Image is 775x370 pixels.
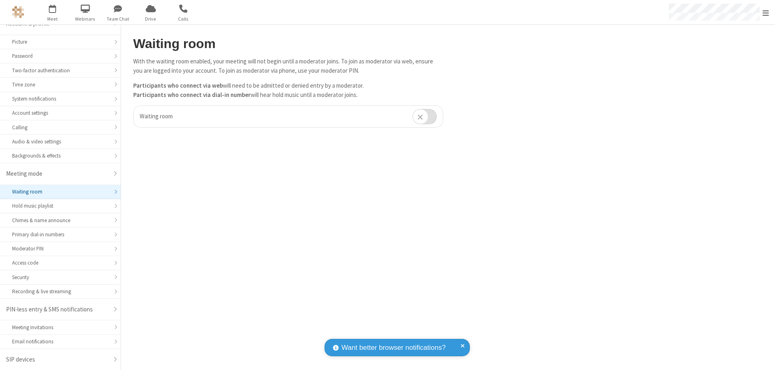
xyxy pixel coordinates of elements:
div: Security [12,273,109,281]
iframe: Chat [755,349,769,364]
div: Waiting room [12,188,109,196]
div: Hold music playlist [12,202,109,210]
p: will need to be admitted or denied entry by a moderator. will hear hold music until a moderator j... [133,81,443,99]
div: Access code [12,259,109,267]
b: Participants who connect via web [133,82,223,89]
span: Team Chat [103,15,133,23]
div: Account settings [12,109,109,117]
span: Webinars [70,15,101,23]
p: With the waiting room enabled, your meeting will not begin until a moderator joins. To join as mo... [133,57,443,75]
div: Email notifications [12,338,109,345]
div: Calling [12,124,109,131]
b: Participants who connect via dial-in number [133,91,251,99]
span: Drive [136,15,166,23]
span: Calls [168,15,199,23]
div: System notifications [12,95,109,103]
h2: Waiting room [133,37,443,51]
div: Time zone [12,81,109,88]
div: SIP devices [6,355,109,364]
div: Meeting Invitations [12,324,109,331]
div: Picture [12,38,109,46]
div: Meeting mode [6,169,109,179]
div: Chimes & name announce [12,217,109,224]
div: Recording & live streaming [12,288,109,295]
div: Audio & video settings [12,138,109,145]
span: Meet [38,15,68,23]
div: PIN-less entry & SMS notifications [6,305,109,314]
div: Backgrounds & effects [12,152,109,160]
div: Two-factor authentication [12,67,109,74]
div: Moderator PIN [12,245,109,252]
img: QA Selenium DO NOT DELETE OR CHANGE [12,6,24,18]
span: Waiting room [140,112,173,120]
span: Want better browser notifications? [341,343,446,353]
div: Password [12,52,109,60]
div: Primary dial-in numbers [12,231,109,238]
